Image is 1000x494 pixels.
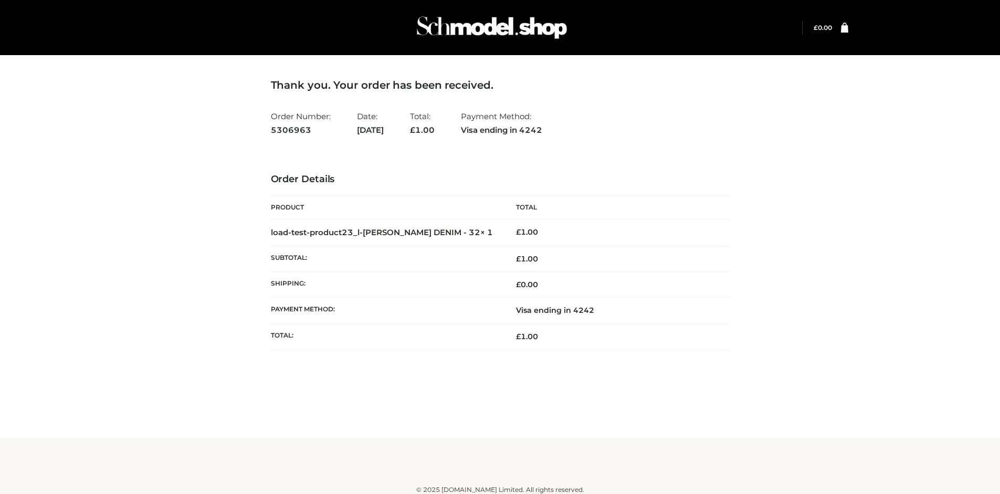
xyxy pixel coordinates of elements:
[461,107,542,139] li: Payment Method:
[500,196,730,219] th: Total
[814,24,818,31] span: £
[516,280,521,289] span: £
[410,125,415,135] span: £
[271,272,500,298] th: Shipping:
[516,332,521,341] span: £
[271,298,500,323] th: Payment method:
[271,196,500,219] th: Product
[516,227,538,237] bdi: 1.00
[516,254,538,264] span: 1.00
[410,107,435,139] li: Total:
[500,298,730,323] td: Visa ending in 4242
[516,332,538,341] span: 1.00
[516,254,521,264] span: £
[357,123,384,137] strong: [DATE]
[271,246,500,271] th: Subtotal:
[516,227,521,237] span: £
[413,7,571,48] img: Schmodel Admin 964
[516,280,538,289] bdi: 0.00
[461,123,542,137] strong: Visa ending in 4242
[271,123,331,137] strong: 5306963
[410,125,435,135] span: 1.00
[271,323,500,349] th: Total:
[271,107,331,139] li: Order Number:
[357,107,384,139] li: Date:
[814,24,832,31] a: £0.00
[271,174,730,185] h3: Order Details
[271,79,730,91] h3: Thank you. Your order has been received.
[271,227,493,237] strong: load-test-product23_l-[PERSON_NAME] DENIM - 32
[814,24,832,31] bdi: 0.00
[480,227,493,237] strong: × 1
